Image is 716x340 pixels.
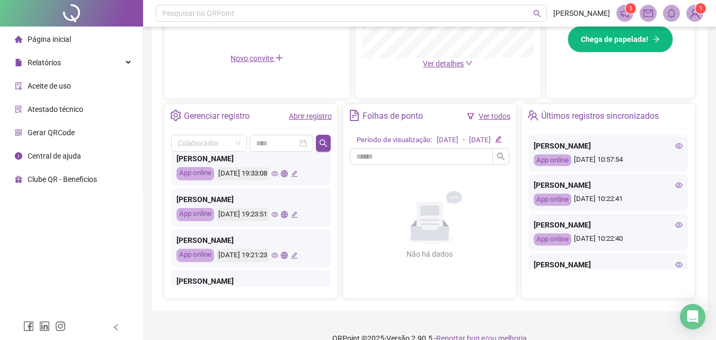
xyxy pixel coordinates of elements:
div: [DATE] 19:21:23 [217,249,269,262]
span: edit [291,170,298,177]
span: arrow-right [652,36,660,43]
div: Período de visualização: [357,135,432,146]
div: Open Intercom Messenger [680,304,705,329]
div: [DATE] 19:33:08 [217,167,269,180]
span: Ver detalhes [423,59,464,68]
span: audit [15,82,22,90]
div: [PERSON_NAME] [176,234,325,246]
div: [DATE] 10:57:54 [534,154,683,167]
sup: Atualize o seu contato no menu Meus Dados [695,3,706,14]
span: 1 [629,5,633,12]
span: Atestado técnico [28,105,83,114]
span: left [112,324,120,331]
span: plus [275,54,284,62]
span: instagram [55,321,66,332]
span: search [497,152,505,161]
span: eye [271,252,278,259]
div: [PERSON_NAME] [176,275,325,287]
div: [PERSON_NAME] [176,194,325,205]
a: Ver detalhes down [423,59,473,68]
span: Aceite de uso [28,82,71,90]
div: App online [176,208,214,221]
span: qrcode [15,129,22,136]
div: [DATE] [469,135,491,146]
span: Relatórios [28,58,61,67]
span: eye [675,221,683,229]
img: 92599 [687,5,703,21]
div: App online [534,194,571,206]
span: notification [620,8,630,18]
div: [PERSON_NAME] [534,219,683,231]
span: filter [467,112,474,120]
button: Chega de papelada! [568,26,673,53]
span: home [15,36,22,43]
div: [PERSON_NAME] [176,153,325,164]
span: Chega de papelada! [581,33,648,45]
div: Últimos registros sincronizados [541,107,659,125]
span: down [465,59,473,67]
div: App online [534,154,571,167]
span: solution [15,106,22,113]
div: - [463,135,465,146]
span: edit [291,211,298,218]
span: Novo convite [231,54,284,63]
span: Página inicial [28,35,71,43]
span: linkedin [39,321,50,332]
span: gift [15,176,22,183]
span: team [527,110,538,121]
div: [PERSON_NAME] [534,259,683,271]
span: file [15,59,22,66]
span: Clube QR - Beneficios [28,175,97,184]
span: bell [667,8,676,18]
div: App online [176,167,214,180]
span: eye [271,211,278,218]
span: eye [675,142,683,150]
span: [PERSON_NAME] [553,7,610,19]
div: App online [534,233,571,246]
div: [DATE] 10:22:41 [534,194,683,206]
a: Abrir registro [289,112,332,120]
div: Folhas de ponto [363,107,423,125]
span: edit [495,136,502,143]
div: [PERSON_NAME] [534,179,683,191]
div: [DATE] [437,135,458,146]
span: search [319,139,328,147]
span: setting [170,110,181,121]
div: [PERSON_NAME] [534,140,683,152]
sup: 1 [625,3,636,14]
span: file-text [349,110,360,121]
span: global [281,252,288,259]
div: App online [176,249,214,262]
span: eye [271,170,278,177]
span: info-circle [15,152,22,160]
span: search [533,10,541,18]
a: Ver todos [479,112,510,120]
span: mail [643,8,653,18]
span: Central de ajuda [28,152,81,160]
div: [DATE] 19:23:51 [217,208,269,221]
span: 1 [699,5,703,12]
div: Gerenciar registro [184,107,250,125]
div: [DATE] 10:22:40 [534,233,683,246]
span: eye [675,261,683,268]
span: Gerar QRCode [28,128,75,137]
span: facebook [23,321,34,332]
div: Não há dados [381,248,479,260]
span: global [281,211,288,218]
span: edit [291,252,298,259]
span: global [281,170,288,177]
span: eye [675,181,683,189]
